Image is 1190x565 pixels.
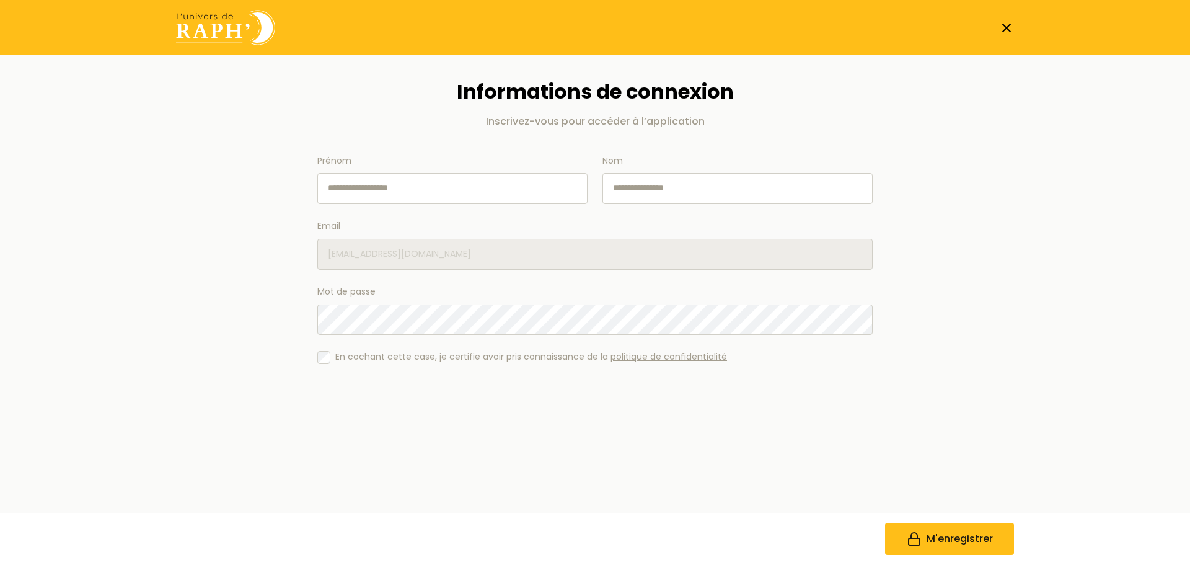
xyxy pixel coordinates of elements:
input: Nom [602,173,873,204]
input: Mot de passe [317,305,873,336]
input: Email [317,239,873,270]
input: En cochant cette case, je certifie avoir pris connaissance de la politique de confidentialité [317,351,330,364]
input: Prénom [317,173,588,204]
a: politique de confidentialité [610,350,727,363]
h1: Informations de connexion [317,80,873,104]
img: Univers de Raph logo [176,10,275,45]
label: Email [317,219,873,270]
label: Prénom [317,154,588,205]
span: M'enregistrer [927,532,993,546]
label: Nom [602,154,873,205]
p: Inscrivez-vous pour accéder à l’application [317,114,873,129]
a: Fermer la page [999,20,1014,35]
label: Mot de passe [317,285,873,336]
button: M'enregistrer [885,523,1014,555]
span: En cochant cette case, je certifie avoir pris connaissance de la [335,350,727,365]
